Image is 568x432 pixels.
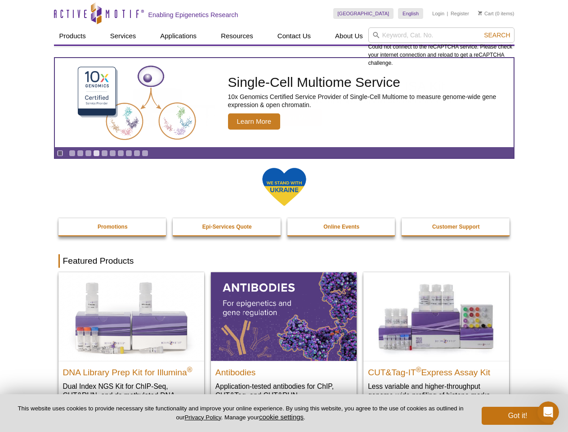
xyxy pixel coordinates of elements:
[368,27,514,43] input: Keyword, Cat. No.
[58,272,204,418] a: DNA Library Prep Kit for Illumina DNA Library Prep Kit for Illumina® Dual Index NGS Kit for ChIP-...
[148,11,238,19] h2: Enabling Epigenetics Research
[58,254,510,268] h2: Featured Products
[98,224,128,230] strong: Promotions
[368,364,505,377] h2: CUT&Tag-IT Express Assay Kit
[57,150,63,157] a: Toggle autoplay
[330,27,368,45] a: About Us
[478,8,514,19] li: (0 items)
[447,8,448,19] li: |
[184,414,221,421] a: Privacy Policy
[215,27,259,45] a: Resources
[432,10,444,17] a: Login
[368,382,505,400] p: Less variable and higher-throughput genome-wide profiling of histone marks​.
[215,364,352,377] h2: Antibodies
[54,27,91,45] a: Products
[228,113,281,130] span: Learn More
[537,401,559,423] iframe: Intercom live chat
[173,218,282,235] a: Epi-Services Quote
[63,364,200,377] h2: DNA Library Prep Kit for Illumina
[272,27,316,45] a: Contact Us
[363,272,509,409] a: CUT&Tag-IT® Express Assay Kit CUT&Tag-IT®Express Assay Kit Less variable and higher-throughput ge...
[117,150,124,157] a: Go to slide 7
[228,93,509,109] p: 10x Genomics Certified Service Provider of Single-Cell Multiome to measure genome-wide gene expre...
[215,382,352,400] p: Application-tested antibodies for ChIP, CUT&Tag, and CUT&RUN.
[323,224,359,230] strong: Online Events
[134,150,140,157] a: Go to slide 9
[363,272,509,360] img: CUT&Tag-IT® Express Assay Kit
[155,27,202,45] a: Applications
[55,58,514,147] a: Single-Cell Multiome Service Single-Cell Multiome Service 10x Genomics Certified Service Provider...
[287,218,396,235] a: Online Events
[484,31,510,39] span: Search
[85,150,92,157] a: Go to slide 3
[211,272,357,409] a: All Antibodies Antibodies Application-tested antibodies for ChIP, CUT&Tag, and CUT&RUN.
[228,76,509,89] h2: Single-Cell Multiome Service
[398,8,423,19] a: English
[478,10,494,17] a: Cart
[333,8,394,19] a: [GEOGRAPHIC_DATA]
[402,218,510,235] a: Customer Support
[142,150,148,157] a: Go to slide 10
[259,413,304,421] button: cookie settings
[478,11,482,15] img: Your Cart
[202,224,252,230] strong: Epi-Services Quote
[187,365,192,373] sup: ®
[77,150,84,157] a: Go to slide 2
[211,272,357,360] img: All Antibodies
[105,27,142,45] a: Services
[125,150,132,157] a: Go to slide 8
[451,10,469,17] a: Register
[432,224,479,230] strong: Customer Support
[14,405,467,422] p: This website uses cookies to provide necessary site functionality and improve your online experie...
[482,407,554,425] button: Got it!
[69,150,76,157] a: Go to slide 1
[262,167,307,207] img: We Stand With Ukraine
[368,27,514,67] div: Could not connect to the reCAPTCHA service. Please check your internet connection and reload to g...
[93,150,100,157] a: Go to slide 4
[416,365,421,373] sup: ®
[481,31,513,39] button: Search
[63,382,200,409] p: Dual Index NGS Kit for ChIP-Seq, CUT&RUN, and ds methylated DNA assays.
[58,272,204,360] img: DNA Library Prep Kit for Illumina
[109,150,116,157] a: Go to slide 6
[69,62,204,144] img: Single-Cell Multiome Service
[55,58,514,147] article: Single-Cell Multiome Service
[101,150,108,157] a: Go to slide 5
[58,218,167,235] a: Promotions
